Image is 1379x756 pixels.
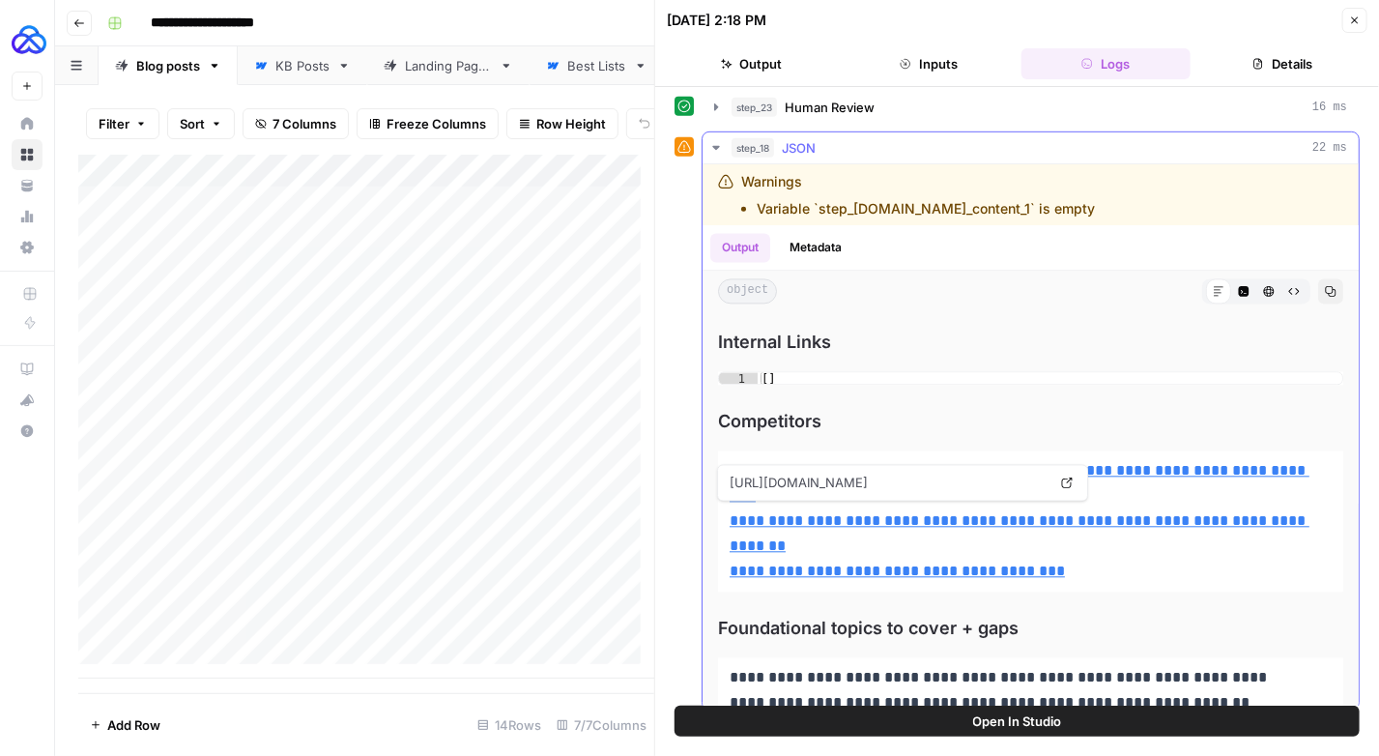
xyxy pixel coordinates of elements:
div: KB Posts [275,56,330,75]
button: Workspace: AUQ [12,15,43,64]
img: AUQ Logo [12,22,46,57]
button: Output [710,234,770,263]
div: Blog posts [136,56,200,75]
button: Row Height [506,108,618,139]
button: Inputs [844,48,1013,79]
span: 16 ms [1312,99,1347,116]
span: Foundational topics to cover + gaps [718,616,1343,643]
div: 14 Rows [470,710,549,741]
div: Landing Pages [405,56,492,75]
a: Blog posts [99,46,238,85]
button: Freeze Columns [357,108,499,139]
a: Your Data [12,170,43,201]
a: AirOps Academy [12,354,43,385]
span: step_23 [732,98,777,117]
button: 22 ms [703,132,1359,163]
a: Browse [12,139,43,170]
span: Sort [180,114,205,133]
button: Add Row [78,710,172,741]
div: What's new? [13,386,42,415]
button: 7 Columns [243,108,349,139]
button: Filter [86,108,159,139]
span: 22 ms [1312,139,1347,157]
span: object [718,279,777,305]
div: Warnings [741,172,1095,218]
button: Metadata [778,234,853,263]
span: 7 Columns [273,114,336,133]
span: step_18 [732,138,774,158]
button: Sort [167,108,235,139]
div: 7/7 Columns [549,710,654,741]
div: 1 [719,373,758,387]
a: Settings [12,232,43,263]
div: Best Lists [567,56,626,75]
span: Internal Links [718,330,1343,357]
button: Logs [1021,48,1191,79]
a: Landing Pages [367,46,530,85]
button: Help + Support [12,416,43,447]
a: KB Posts [238,46,367,85]
button: Open In Studio [675,706,1360,737]
span: Competitors [718,409,1343,436]
div: 22 ms [703,164,1359,710]
span: [URL][DOMAIN_NAME] [726,466,1050,501]
li: Variable `step_[DOMAIN_NAME]_content_1` is empty [757,199,1095,218]
span: Filter [99,114,129,133]
a: Best Lists [530,46,664,85]
a: Usage [12,201,43,232]
span: Freeze Columns [387,114,486,133]
div: [DATE] 2:18 PM [667,11,766,30]
button: Details [1198,48,1367,79]
button: What's new? [12,385,43,416]
span: Add Row [107,715,160,735]
button: 16 ms [703,92,1359,123]
button: Output [667,48,836,79]
span: JSON [782,138,816,158]
span: Human Review [785,98,875,117]
a: Home [12,108,43,139]
span: Row Height [536,114,606,133]
span: Open In Studio [973,712,1062,731]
